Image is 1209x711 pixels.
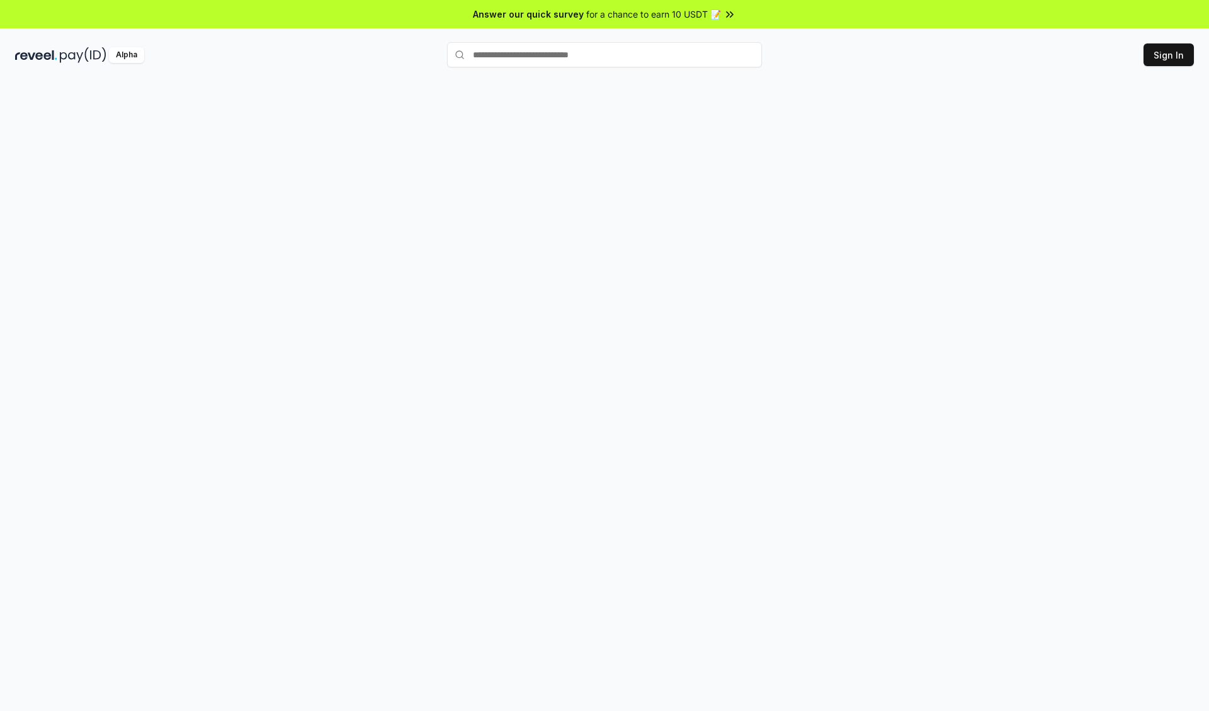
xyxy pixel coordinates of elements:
div: Alpha [109,47,144,63]
span: Answer our quick survey [473,8,584,21]
button: Sign In [1144,43,1194,66]
img: pay_id [60,47,106,63]
span: for a chance to earn 10 USDT 📝 [586,8,721,21]
img: reveel_dark [15,47,57,63]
